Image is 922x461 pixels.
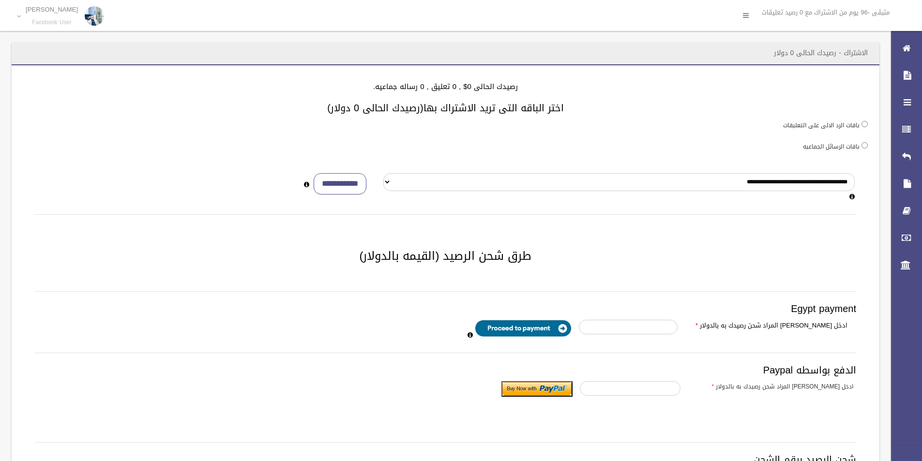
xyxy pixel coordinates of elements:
h4: رصيدك الحالى 0$ , 0 تعليق , 0 رساله جماعيه. [23,83,868,91]
label: باقات الرد الالى على التعليقات [783,120,860,131]
h3: Egypt payment [35,303,856,314]
h3: اختر الباقه التى تريد الاشتراك بها(رصيدك الحالى 0 دولار) [23,103,868,113]
label: باقات الرسائل الجماعيه [803,141,860,152]
label: ادخل [PERSON_NAME] المراد شحن رصيدك به بالدولار [688,381,861,392]
header: الاشتراك - رصيدك الحالى 0 دولار [762,44,879,62]
label: ادخل [PERSON_NAME] المراد شحن رصيدك به بالدولار [685,320,855,331]
small: Facebook User [26,19,78,26]
h2: طرق شحن الرصيد (القيمه بالدولار) [23,250,868,262]
h3: الدفع بواسطه Paypal [35,365,856,375]
input: Submit [501,381,573,397]
p: [PERSON_NAME] [26,6,78,13]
